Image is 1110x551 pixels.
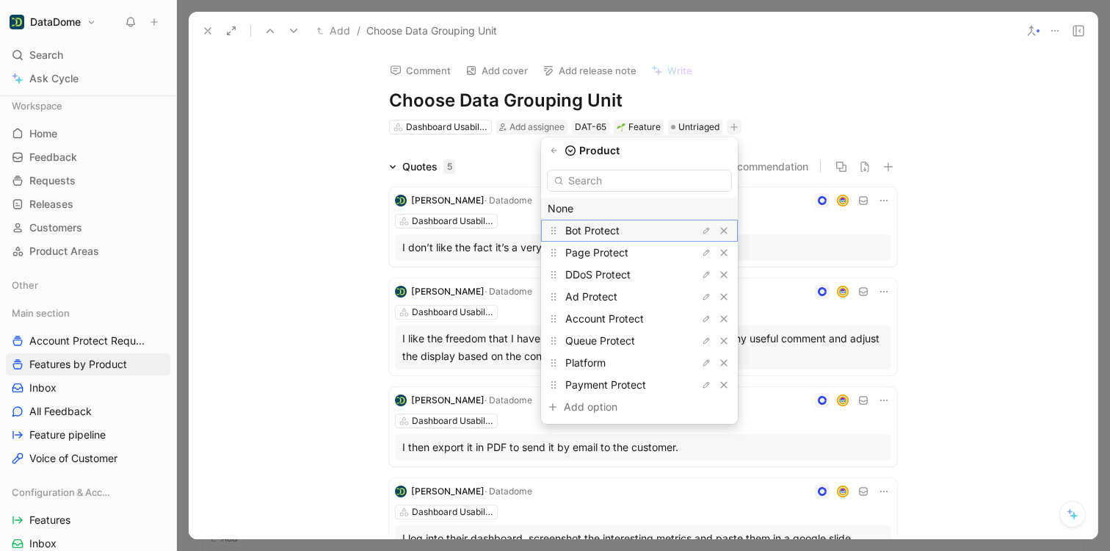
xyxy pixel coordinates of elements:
span: DDoS Protect [565,268,631,281]
div: Add option [564,398,674,416]
span: Payment Protect [565,378,646,391]
span: Platform [565,356,606,369]
span: Account Protect [565,312,644,325]
div: Account Protect [541,308,738,330]
span: Bot Protect [565,224,620,237]
div: Bot Protect [541,220,738,242]
div: Page Protect [541,242,738,264]
div: Ad Protect [541,286,738,308]
span: Ad Protect [565,290,617,303]
div: Platform [541,352,738,374]
div: Queue Protect [541,330,738,352]
span: Page Protect [565,246,628,259]
div: None [548,200,731,217]
div: DDoS Protect [541,264,738,286]
span: Queue Protect [565,334,635,347]
div: Payment Protect [541,374,738,396]
input: Search [547,170,732,192]
div: Product [541,143,738,158]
